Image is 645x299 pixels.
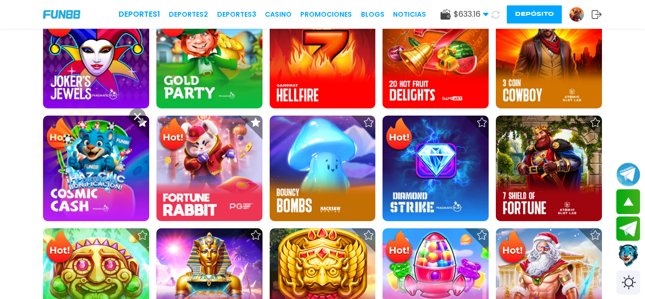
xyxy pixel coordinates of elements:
img: Hot [44,229,75,267]
img: Hot [383,117,415,154]
img: 7 Shields of Fortune [496,116,602,222]
img: Hot [383,229,415,267]
img: 20 Hot Fruit Delights [383,2,489,108]
img: Hot [157,117,188,154]
img: 3 Coin Cowboy [496,2,602,108]
span: $ 633.16 [454,9,489,20]
img: Joker's Jewels [43,2,149,108]
img: Hot [497,229,528,267]
img: Company Logo [43,10,80,18]
button: Join telegram channel [616,162,640,187]
img: Diamond Strike [383,116,489,222]
a: NOTICIAS [393,10,426,20]
a: Deportes2 [169,10,208,20]
img: Avatar [569,7,584,21]
img: Fortune Rabbit [156,116,262,222]
img: Cosmic Cash [43,116,149,222]
button: Join telegram [616,216,640,241]
img: Hot [44,117,75,154]
button: Depósito [507,5,562,23]
img: Gold Party [156,2,262,108]
a: Avatar [569,7,591,22]
img: Image Link [53,113,139,199]
img: Bouncy Bombs 96% [270,116,376,222]
a: Promociones [300,10,352,20]
img: Hellfire [270,2,376,108]
div: Switch theme [616,270,640,294]
a: Deportes1 [119,9,160,20]
button: scroll up [616,189,640,214]
a: Deportes3 [217,10,256,20]
button: Contact customer service [616,243,640,268]
a: CASINO [265,10,292,20]
a: BLOGS [361,10,384,20]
